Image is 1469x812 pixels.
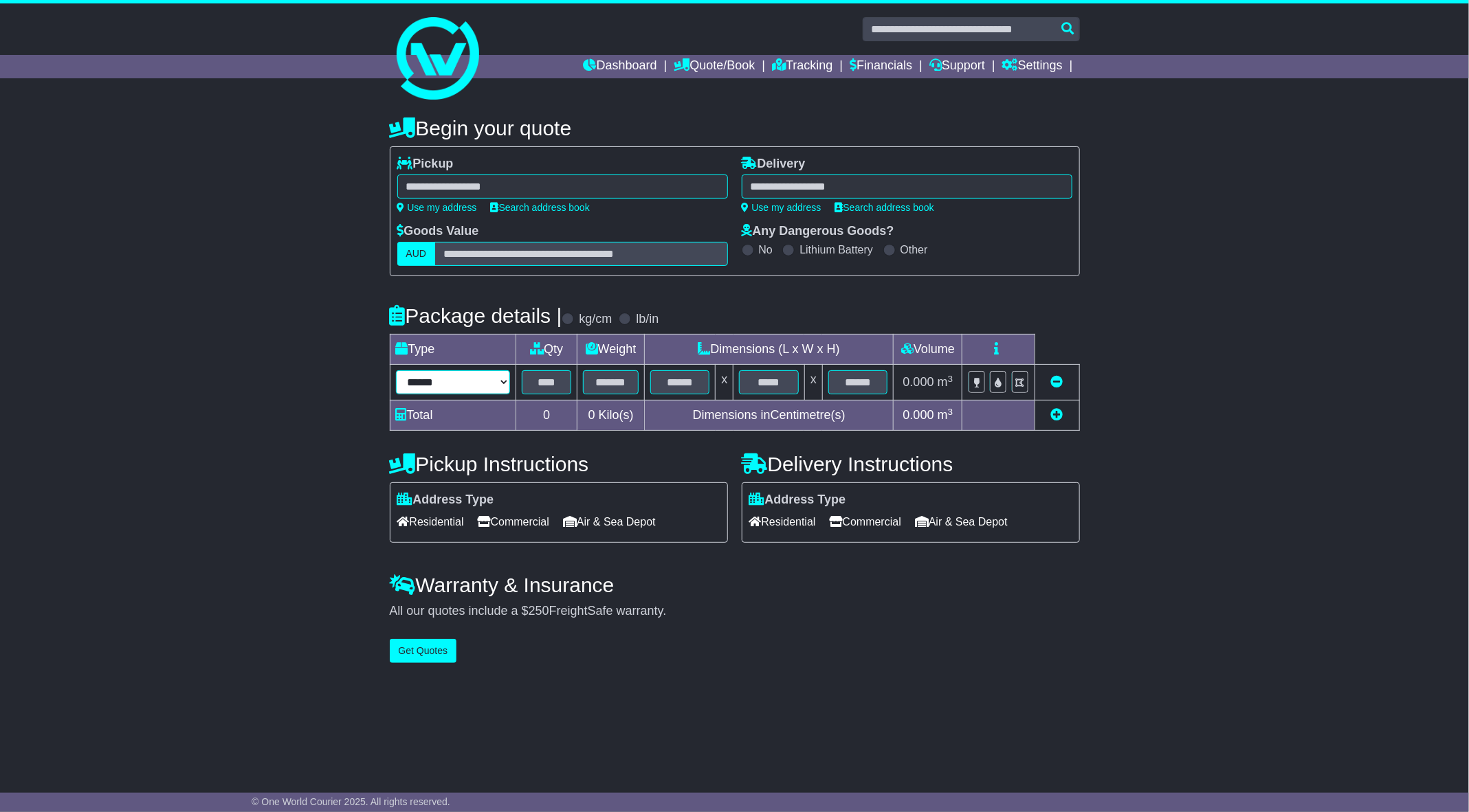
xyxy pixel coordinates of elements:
[491,202,590,213] a: Search address book
[397,224,479,239] label: Goods Value
[894,335,962,365] td: Volume
[529,604,549,618] span: 250
[948,407,953,417] sup: 3
[716,365,733,401] td: x
[835,202,934,213] a: Search address book
[390,335,516,365] td: Type
[742,453,1080,475] h4: Delivery Instructions
[749,493,846,508] label: Address Type
[772,55,832,78] a: Tracking
[516,335,577,365] td: Qty
[804,365,822,401] td: x
[252,796,450,807] span: © One World Courier 2025. All rights reserved.
[390,304,562,327] h4: Package details |
[903,375,934,389] span: 0.000
[749,511,816,532] span: Residential
[938,375,953,389] span: m
[742,224,894,239] label: Any Dangerous Goods?
[397,493,494,508] label: Address Type
[799,243,873,256] label: Lithium Battery
[1051,375,1063,389] a: Remove this item
[588,408,595,422] span: 0
[636,312,659,327] label: lb/in
[929,55,985,78] a: Support
[915,511,1008,532] span: Air & Sea Depot
[390,639,457,663] button: Get Quotes
[901,243,928,256] label: Other
[397,511,464,532] span: Residential
[577,335,645,365] td: Weight
[938,408,953,422] span: m
[850,55,912,78] a: Financials
[948,374,953,384] sup: 3
[742,157,806,172] label: Delivery
[390,117,1080,139] h4: Begin your quote
[1002,55,1063,78] a: Settings
[1051,408,1063,422] a: Add new item
[397,157,454,172] label: Pickup
[830,511,901,532] span: Commercial
[577,401,645,431] td: Kilo(s)
[742,202,821,213] a: Use my address
[390,401,516,431] td: Total
[390,574,1080,596] h4: Warranty & Insurance
[397,242,436,266] label: AUD
[397,202,477,213] a: Use my address
[390,453,728,475] h4: Pickup Instructions
[390,604,1080,619] div: All our quotes include a $ FreightSafe warranty.
[563,511,656,532] span: Air & Sea Depot
[644,401,894,431] td: Dimensions in Centimetre(s)
[903,408,934,422] span: 0.000
[478,511,549,532] span: Commercial
[759,243,773,256] label: No
[674,55,755,78] a: Quote/Book
[516,401,577,431] td: 0
[584,55,657,78] a: Dashboard
[579,312,612,327] label: kg/cm
[644,335,894,365] td: Dimensions (L x W x H)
